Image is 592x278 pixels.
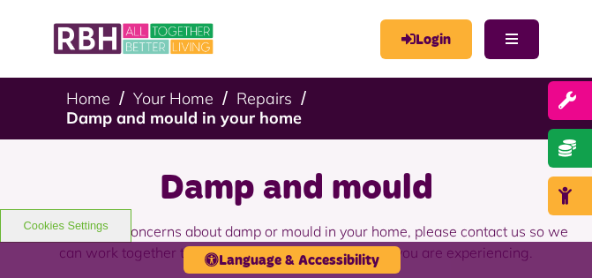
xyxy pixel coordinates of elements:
a: MyRBH [380,19,472,59]
iframe: Netcall Web Assistant for live chat [513,199,592,278]
button: Navigation [484,19,539,59]
a: Home [66,88,110,109]
a: Repairs [236,88,292,109]
a: Damp and mould in your home [66,108,302,128]
button: Language & Accessibility [184,246,401,274]
img: RBH [53,18,216,60]
h1: Damp and mould [22,166,570,212]
a: Your Home [133,88,214,109]
p: If you have any concerns about damp or mould in your home, please contact us so we can work toget... [22,212,570,272]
